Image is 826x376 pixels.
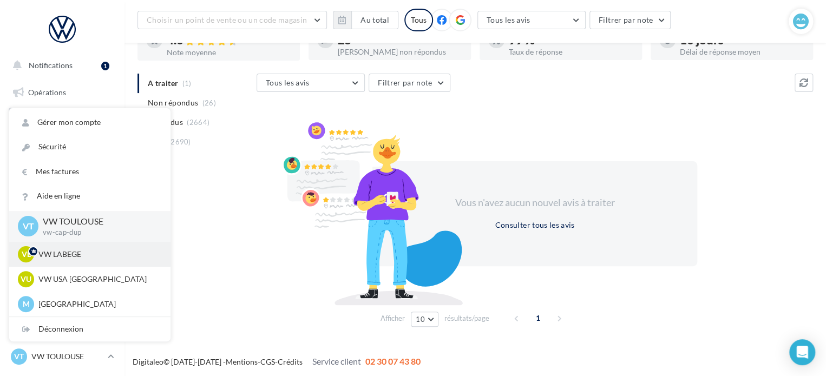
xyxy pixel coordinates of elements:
[381,313,405,324] span: Afficher
[202,98,216,107] span: (26)
[490,219,579,232] button: Consulter tous les avis
[148,97,198,108] span: Non répondus
[21,274,31,285] span: VU
[9,160,171,184] a: Mes factures
[6,163,118,186] a: Campagnes
[278,357,303,366] a: Crédits
[147,15,307,24] span: Choisir un point de vente ou un code magasin
[6,243,118,266] a: Calendrier
[9,184,171,208] a: Aide en ligne
[509,48,633,56] div: Taux de réponse
[404,9,433,31] div: Tous
[509,34,633,46] div: 99 %
[365,356,421,366] span: 02 30 07 43 80
[442,196,628,210] div: Vous n'avez aucun nouvel avis à traiter
[9,135,171,159] a: Sécurité
[43,228,153,238] p: vw-cap-dup
[789,339,815,365] div: Open Intercom Messenger
[529,309,547,327] span: 1
[266,78,310,87] span: Tous les avis
[226,357,258,366] a: Mentions
[6,306,118,338] a: Campagnes DataOnDemand
[444,313,489,324] span: résultats/page
[589,11,671,29] button: Filtrer par note
[333,11,398,29] button: Au total
[38,249,158,260] p: VW LABEGE
[22,249,31,260] span: VL
[133,357,421,366] span: © [DATE]-[DATE] - - -
[351,11,398,29] button: Au total
[31,351,103,362] p: VW TOULOUSE
[137,11,327,29] button: Choisir un point de vente ou un code magasin
[23,220,34,233] span: VT
[101,62,109,70] div: 1
[28,88,66,97] span: Opérations
[168,137,191,146] span: (2690)
[6,108,118,131] a: Boîte de réception
[6,54,114,77] button: Notifications 1
[6,81,118,104] a: Opérations
[23,299,30,309] span: M
[38,274,158,285] p: VW USA [GEOGRAPHIC_DATA]
[260,357,275,366] a: CGS
[487,15,530,24] span: Tous les avis
[9,346,116,367] a: VT VW TOULOUSE
[14,351,24,362] span: VT
[167,34,291,47] div: 4.6
[6,136,118,159] a: Visibilité en ligne
[9,110,171,135] a: Gérer mon compte
[338,34,462,46] div: 25
[9,317,171,341] div: Déconnexion
[338,48,462,56] div: [PERSON_NAME] non répondus
[416,315,425,324] span: 10
[680,48,804,56] div: Délai de réponse moyen
[29,61,73,70] span: Notifications
[257,74,365,92] button: Tous les avis
[680,34,804,46] div: 16 jours
[369,74,450,92] button: Filtrer par note
[6,216,118,239] a: Médiathèque
[411,312,438,327] button: 10
[38,299,158,309] p: [GEOGRAPHIC_DATA]
[167,49,291,56] div: Note moyenne
[6,270,118,302] a: PLV et print personnalisable
[477,11,586,29] button: Tous les avis
[43,215,153,228] p: VW TOULOUSE
[6,189,118,212] a: Contacts
[187,118,209,127] span: (2664)
[133,357,163,366] a: Digitaleo
[312,356,361,366] span: Service client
